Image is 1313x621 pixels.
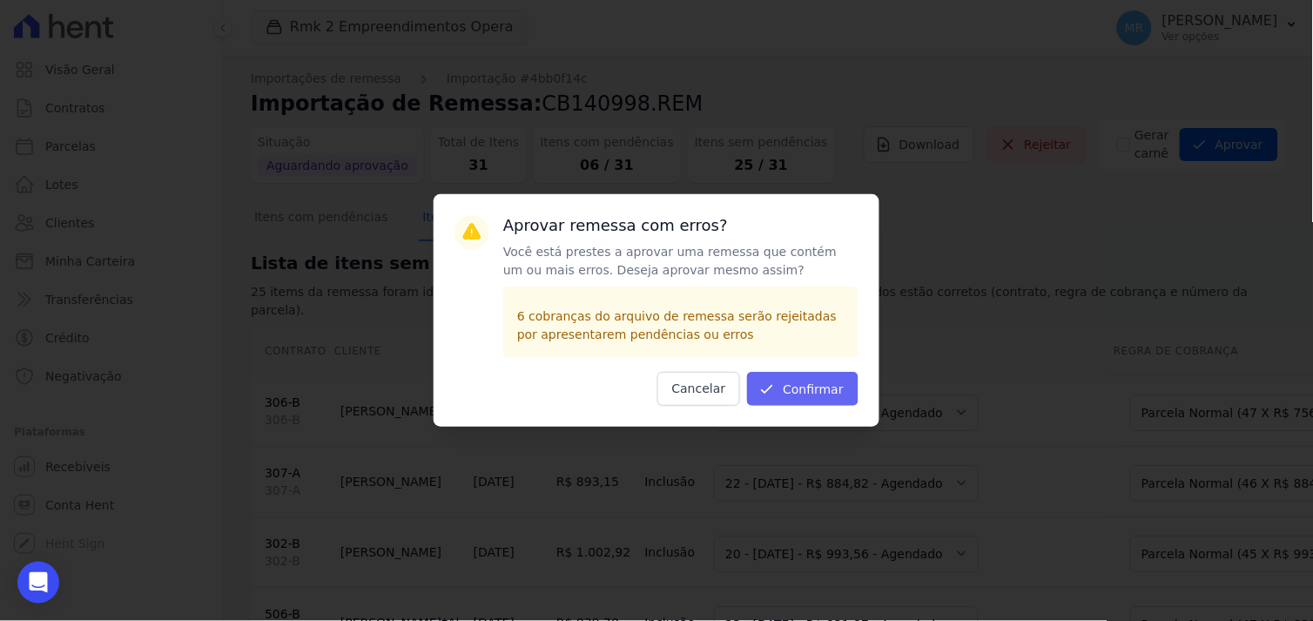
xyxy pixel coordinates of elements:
[503,243,858,280] p: Você está prestes a aprovar uma remessa que contém um ou mais erros. Deseja aprovar mesmo assim?
[503,215,858,236] h3: Aprovar remessa com erros?
[517,307,845,344] p: 6 cobranças do arquivo de remessa serão rejeitadas por apresentarem pendências ou erros
[657,372,741,406] button: Cancelar
[17,562,59,604] div: Open Intercom Messenger
[747,372,858,406] button: Confirmar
